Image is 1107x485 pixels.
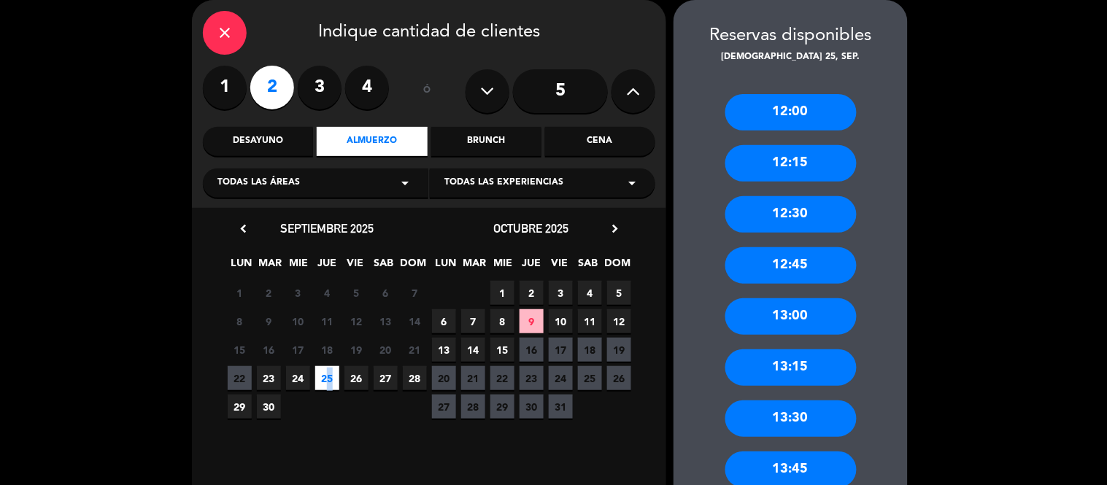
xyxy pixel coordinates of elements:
[490,366,514,390] span: 22
[607,366,631,390] span: 26
[578,281,602,305] span: 4
[374,338,398,362] span: 20
[549,309,573,333] span: 10
[725,196,857,233] div: 12:30
[250,66,294,109] label: 2
[203,127,313,156] div: Desayuno
[228,281,252,305] span: 1
[605,255,629,279] span: DOM
[217,176,300,190] span: Todas las áreas
[490,338,514,362] span: 15
[623,174,641,192] i: arrow_drop_down
[228,309,252,333] span: 8
[725,145,857,182] div: 12:15
[520,255,544,279] span: JUE
[374,309,398,333] span: 13
[257,281,281,305] span: 2
[228,395,252,419] span: 29
[578,309,602,333] span: 11
[520,395,544,419] span: 30
[344,255,368,279] span: VIE
[396,174,414,192] i: arrow_drop_down
[216,24,234,42] i: close
[432,395,456,419] span: 27
[403,309,427,333] span: 14
[725,94,857,131] div: 12:00
[444,176,563,190] span: Todas las experiencias
[549,395,573,419] span: 31
[725,247,857,284] div: 12:45
[674,22,908,50] div: Reservas disponibles
[286,309,310,333] span: 10
[607,281,631,305] span: 5
[315,281,339,305] span: 4
[203,66,247,109] label: 1
[490,395,514,419] span: 29
[257,338,281,362] span: 16
[432,366,456,390] span: 20
[258,255,282,279] span: MAR
[607,309,631,333] span: 12
[228,338,252,362] span: 15
[490,309,514,333] span: 8
[280,221,374,236] span: septiembre 2025
[520,309,544,333] span: 9
[286,338,310,362] span: 17
[203,11,655,55] div: Indique cantidad de clientes
[344,338,369,362] span: 19
[725,349,857,386] div: 13:15
[548,255,572,279] span: VIE
[607,221,622,236] i: chevron_right
[494,221,569,236] span: octubre 2025
[315,309,339,333] span: 11
[520,281,544,305] span: 2
[432,309,456,333] span: 6
[315,255,339,279] span: JUE
[578,366,602,390] span: 25
[287,255,311,279] span: MIE
[463,255,487,279] span: MAR
[315,366,339,390] span: 25
[374,366,398,390] span: 27
[725,400,857,437] div: 13:30
[490,281,514,305] span: 1
[228,366,252,390] span: 22
[230,255,254,279] span: LUN
[576,255,601,279] span: SAB
[434,255,458,279] span: LUN
[461,366,485,390] span: 21
[257,309,281,333] span: 9
[431,127,541,156] div: Brunch
[545,127,655,156] div: Cena
[404,66,451,117] div: ó
[403,281,427,305] span: 7
[286,366,310,390] span: 24
[461,395,485,419] span: 28
[461,338,485,362] span: 14
[549,338,573,362] span: 17
[403,338,427,362] span: 21
[372,255,396,279] span: SAB
[345,66,389,109] label: 4
[549,366,573,390] span: 24
[236,221,251,236] i: chevron_left
[549,281,573,305] span: 3
[520,338,544,362] span: 16
[403,366,427,390] span: 28
[286,281,310,305] span: 3
[315,338,339,362] span: 18
[257,366,281,390] span: 23
[607,338,631,362] span: 19
[317,127,427,156] div: Almuerzo
[401,255,425,279] span: DOM
[578,338,602,362] span: 18
[461,309,485,333] span: 7
[491,255,515,279] span: MIE
[725,298,857,335] div: 13:00
[344,366,369,390] span: 26
[344,281,369,305] span: 5
[344,309,369,333] span: 12
[674,50,908,65] div: [DEMOGRAPHIC_DATA] 25, sep.
[374,281,398,305] span: 6
[432,338,456,362] span: 13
